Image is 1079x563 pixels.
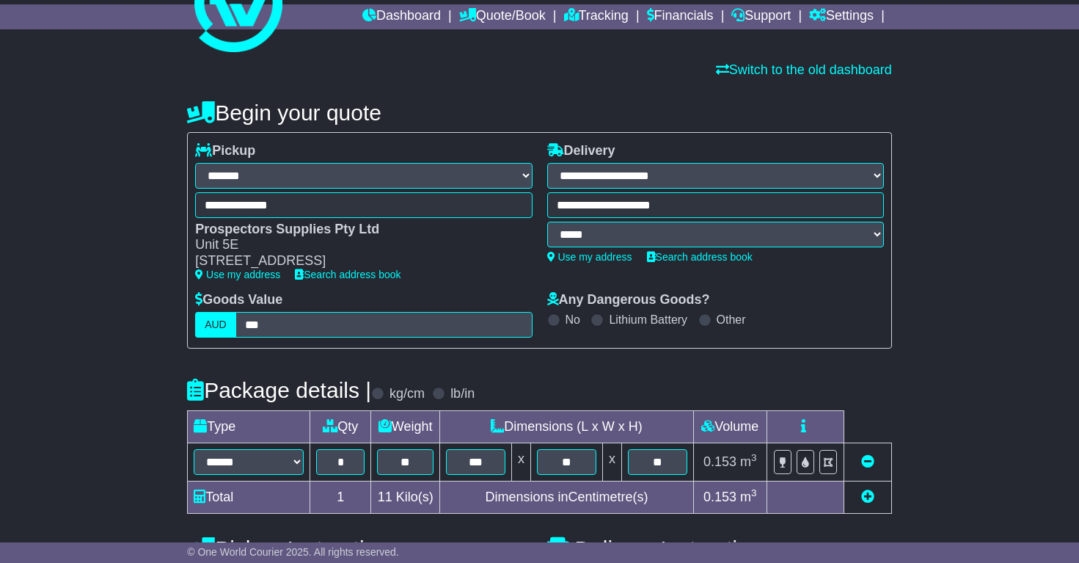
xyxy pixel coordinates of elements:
h4: Package details | [187,378,371,402]
a: Switch to the old dashboard [716,62,892,77]
sup: 3 [751,452,757,463]
td: Dimensions in Centimetre(s) [440,481,694,513]
a: Dashboard [362,4,441,29]
label: Goods Value [195,292,282,308]
div: Prospectors Supplies Pty Ltd [195,222,517,238]
span: 0.153 [703,454,736,469]
td: Kilo(s) [371,481,440,513]
div: Unit 5E [195,237,517,253]
a: Use my address [547,251,632,263]
label: Lithium Battery [609,313,687,327]
span: 0.153 [703,490,736,504]
div: [STREET_ADDRESS] [195,253,517,269]
label: Delivery [547,143,615,159]
a: Search address book [295,269,400,280]
a: Support [731,4,791,29]
td: 1 [310,481,371,513]
label: No [566,313,580,327]
a: Settings [809,4,874,29]
span: m [740,454,757,469]
a: Use my address [195,269,280,280]
td: x [512,443,531,481]
td: Weight [371,410,440,443]
span: © One World Courier 2025. All rights reserved. [187,546,399,558]
a: Quote/Book [459,4,546,29]
label: Other [717,313,746,327]
label: Pickup [195,143,255,159]
sup: 3 [751,487,757,498]
label: kg/cm [389,386,425,402]
span: 11 [378,490,392,504]
td: Total [188,481,310,513]
label: Any Dangerous Goods? [547,292,710,308]
td: Dimensions (L x W x H) [440,410,694,443]
h4: Pickup Instructions [187,537,532,561]
td: Qty [310,410,371,443]
span: m [740,490,757,504]
td: x [602,443,621,481]
td: Type [188,410,310,443]
a: Search address book [647,251,753,263]
label: AUD [195,312,236,338]
h4: Delivery Instructions [547,537,892,561]
a: Add new item [861,490,874,504]
h4: Begin your quote [187,101,892,125]
td: Volume [693,410,767,443]
a: Tracking [564,4,629,29]
a: Financials [647,4,714,29]
label: lb/in [450,386,475,402]
a: Remove this item [861,454,874,469]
